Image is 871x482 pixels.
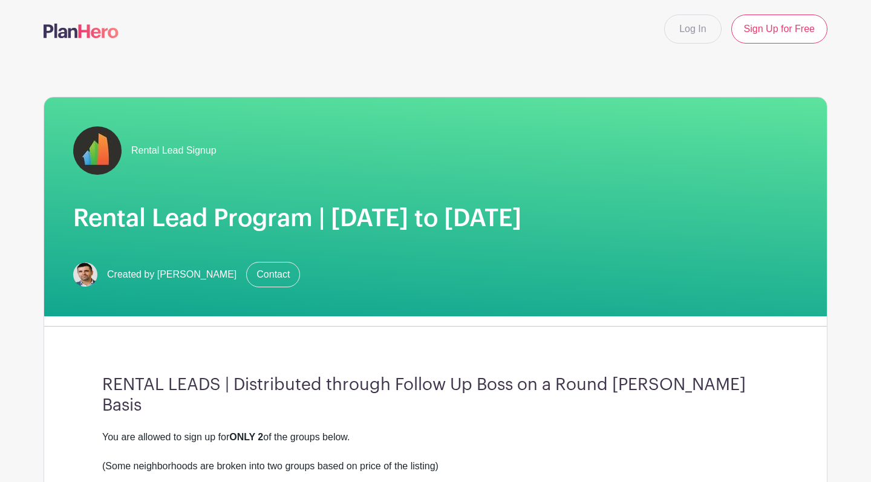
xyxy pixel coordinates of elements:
a: Log In [664,15,721,44]
div: (Some neighborhoods are broken into two groups based on price of the listing) [102,459,769,474]
h1: Rental Lead Program | [DATE] to [DATE] [73,204,798,233]
img: fulton-grace-logo.jpeg [73,126,122,175]
img: Screen%20Shot%202023-02-21%20at%2010.54.51%20AM.png [73,262,97,287]
h3: RENTAL LEADS | Distributed through Follow Up Boss on a Round [PERSON_NAME] Basis [102,375,769,415]
span: Created by [PERSON_NAME] [107,267,237,282]
strong: ONLY 2 [229,432,263,442]
a: Sign Up for Free [731,15,827,44]
a: Contact [246,262,300,287]
div: You are allowed to sign up for of the groups below. [102,430,769,445]
img: logo-507f7623f17ff9eddc593b1ce0a138ce2505c220e1c5a4e2b4648c50719b7d32.svg [44,24,119,38]
span: Rental Lead Signup [131,143,217,158]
